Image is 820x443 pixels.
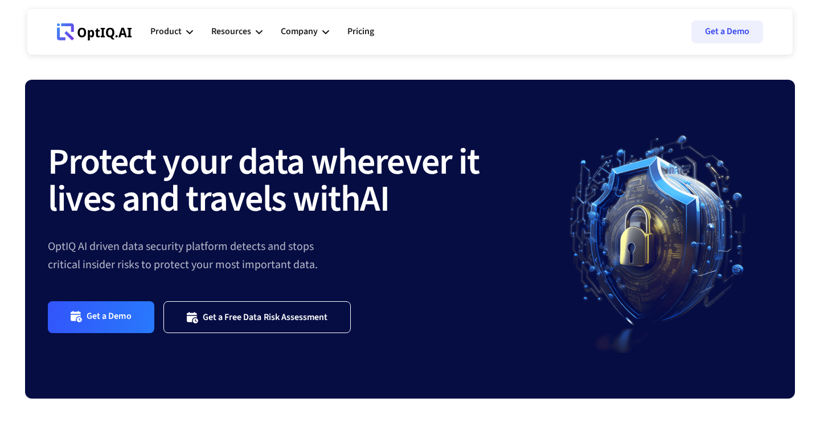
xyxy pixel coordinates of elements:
[87,310,132,323] div: Get a Demo
[57,15,132,49] a: Webflow Homepage
[347,15,374,49] a: Pricing
[203,311,328,323] div: Get a Free Data Risk Assessment
[163,301,351,333] a: Get a Free Data Risk Assessment
[150,15,193,49] div: Product
[211,15,263,49] div: Resources
[48,301,154,333] a: Get a Demo
[691,20,763,43] a: Get a Demo
[281,24,318,39] div: Company
[48,237,544,274] div: OptIQ AI driven data security platform detects and stops critical insider risks to protect your m...
[281,15,329,49] div: Company
[48,136,479,225] strong: Protect your data wherever it lives and travels with
[360,173,389,225] strong: AI
[150,24,182,39] div: Product
[211,24,251,39] div: Resources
